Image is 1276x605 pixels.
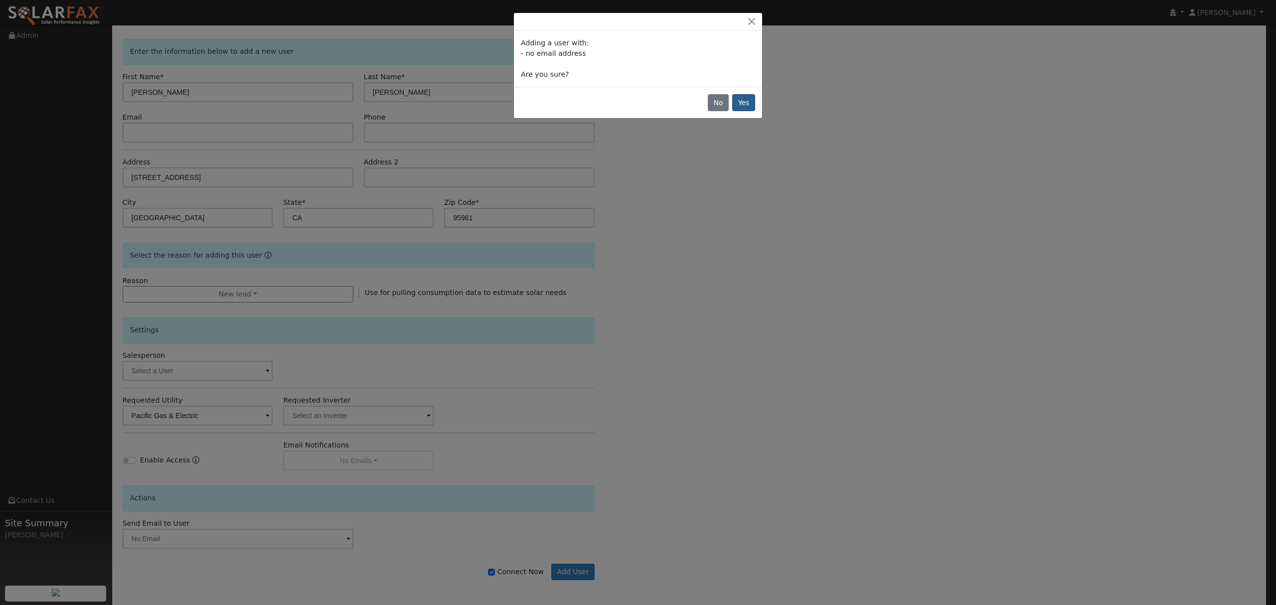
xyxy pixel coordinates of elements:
[521,49,586,57] span: - no email address
[521,39,589,47] span: Adding a user with:
[732,94,755,111] button: Yes
[708,94,729,111] button: No
[521,70,569,78] span: Are you sure?
[745,16,759,27] button: Close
